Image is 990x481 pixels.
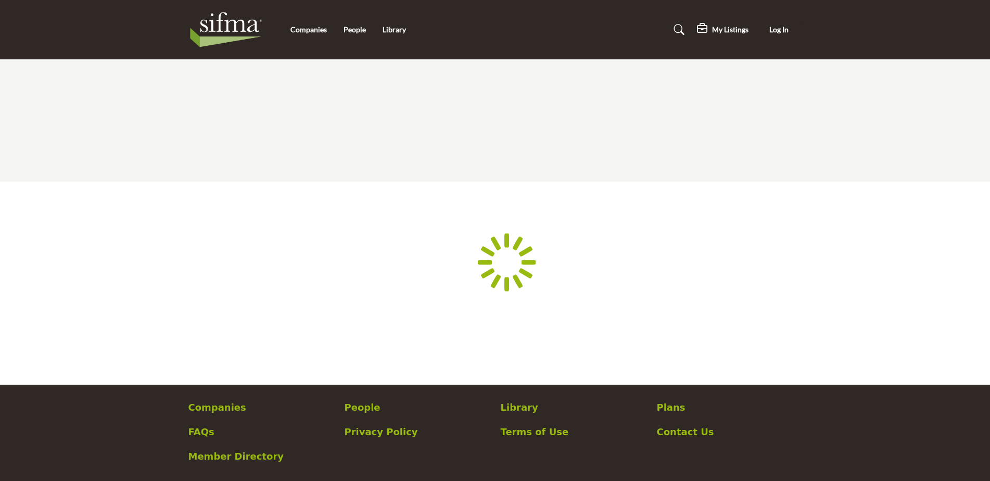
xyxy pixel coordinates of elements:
img: Site Logo [188,9,269,50]
h5: My Listings [712,25,748,34]
div: My Listings [697,23,748,36]
a: Terms of Use [501,425,646,439]
a: Plans [657,400,802,414]
a: Contact Us [657,425,802,439]
a: Library [383,25,406,34]
a: Privacy Policy [345,425,490,439]
a: People [345,400,490,414]
a: Library [501,400,646,414]
button: Log In [756,20,802,40]
a: Companies [290,25,327,34]
a: Member Directory [188,449,334,463]
a: People [344,25,366,34]
a: Search [664,21,691,38]
a: Companies [188,400,334,414]
a: FAQs [188,425,334,439]
span: Log In [769,25,789,34]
